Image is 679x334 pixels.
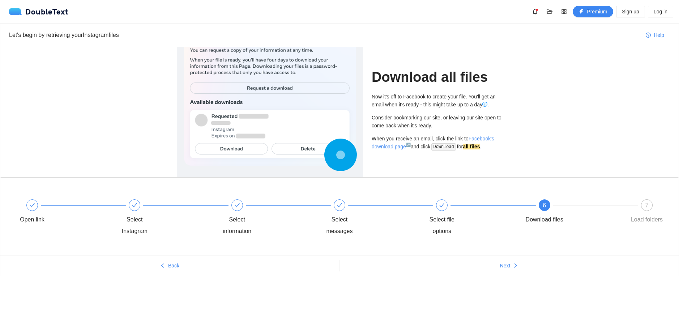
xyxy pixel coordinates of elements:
[573,6,613,17] button: thunderboltPremium
[558,6,570,17] button: appstore
[421,199,523,237] div: Select file options
[114,214,155,237] div: Select Instagram
[513,263,518,269] span: right
[640,29,670,41] button: question-circleHelp
[654,8,667,16] span: Log in
[645,202,649,208] span: 7
[372,114,502,130] div: Consider bookmarking our site, or leaving our site open to come back when it's ready.
[9,8,25,15] img: logo
[160,263,165,269] span: left
[339,260,679,271] button: Nextright
[216,214,258,237] div: Select information
[648,6,673,17] button: Log in
[463,144,480,149] strong: all files
[431,143,456,151] code: Download
[132,202,137,208] span: check
[29,202,35,208] span: check
[319,214,360,237] div: Select messages
[529,6,541,17] button: bell
[559,9,569,14] span: appstore
[622,8,639,16] span: Sign up
[579,9,584,15] span: thunderbolt
[11,199,114,225] div: Open link
[9,30,640,39] div: Let's begin by retrieving your Instagram files
[526,214,563,225] div: Download files
[168,262,179,270] span: Back
[587,8,607,16] span: Premium
[114,199,216,237] div: Select Instagram
[631,214,663,225] div: Load folders
[524,199,626,225] div: 6Download files
[20,214,44,225] div: Open link
[216,199,319,237] div: Select information
[646,33,651,38] span: question-circle
[543,202,546,208] span: 6
[337,202,342,208] span: check
[372,93,502,109] div: Now it's off to Facebook to create your file. You'll get an email when it's ready - this might ta...
[439,202,445,208] span: check
[421,214,463,237] div: Select file options
[372,135,502,151] div: When you receive an email, click the link to and click for .
[616,6,645,17] button: Sign up
[482,102,487,107] span: info-circle
[500,262,511,270] span: Next
[544,9,555,14] span: folder-open
[0,260,339,271] button: leftBack
[626,199,668,225] div: 7Load folders
[654,31,664,39] span: Help
[406,143,411,147] sup: ↗
[9,8,68,15] div: DoubleText
[9,8,68,15] a: logoDoubleText
[319,199,421,237] div: Select messages
[372,136,494,149] a: Facebook's download page↗
[544,6,555,17] button: folder-open
[234,202,240,208] span: check
[372,69,502,86] h1: Download all files
[530,9,541,14] span: bell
